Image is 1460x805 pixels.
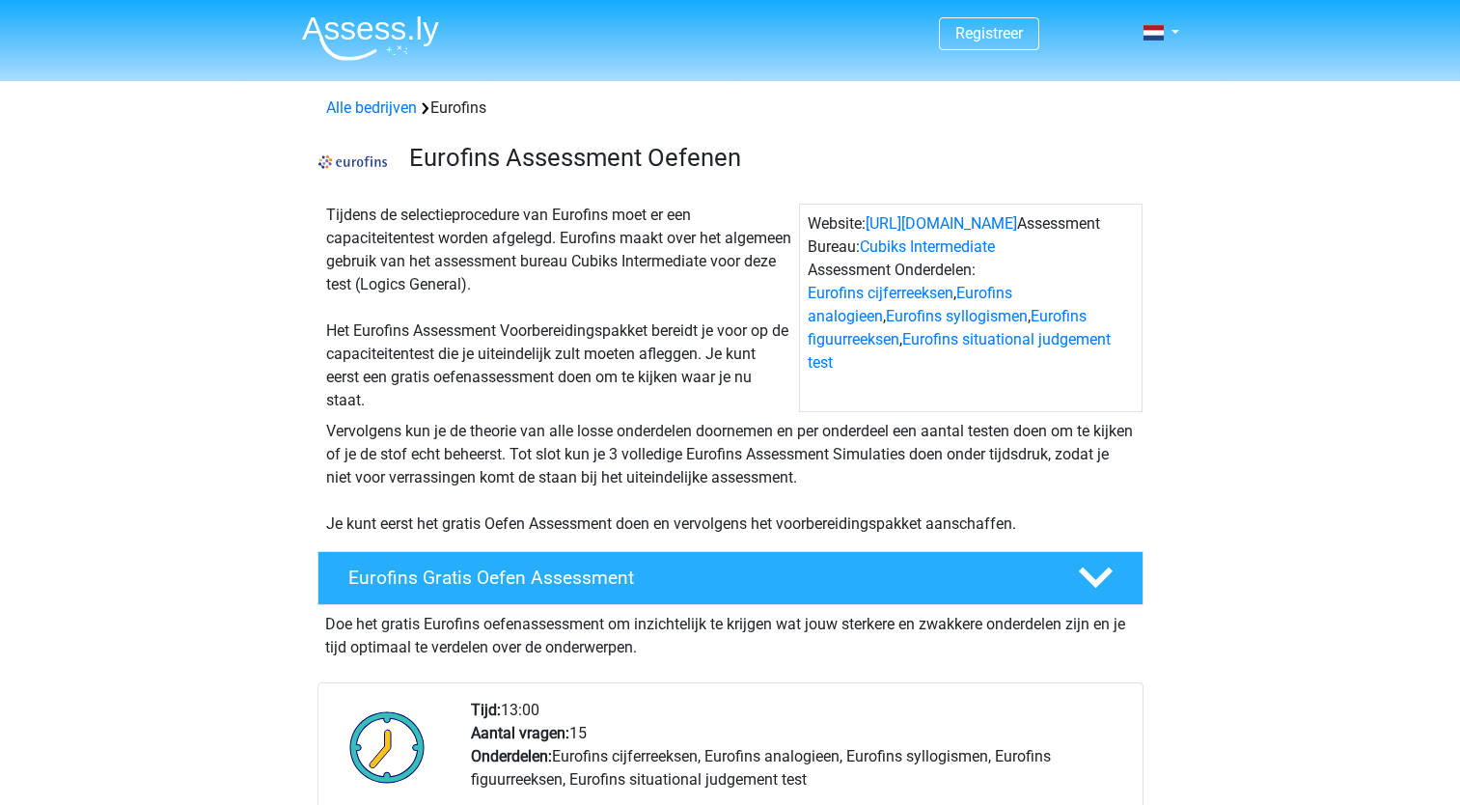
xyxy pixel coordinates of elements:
h4: Eurofins Gratis Oefen Assessment [348,567,1047,589]
a: Eurofins cijferreeksen [808,284,953,302]
div: Vervolgens kun je de theorie van alle losse onderdelen doornemen en per onderdeel een aantal test... [318,420,1143,536]
a: Eurofins analogieen [808,284,1012,325]
a: Eurofins situational judgement test [808,330,1111,372]
b: Aantal vragen: [471,724,569,742]
a: Registreer [955,24,1023,42]
a: Eurofins figuurreeksen [808,307,1087,348]
a: Eurofins syllogismen [886,307,1028,325]
a: Alle bedrijven [326,98,417,117]
div: Website: Assessment Bureau: Assessment Onderdelen: , , , , [799,204,1143,412]
a: [URL][DOMAIN_NAME] [866,214,1017,233]
a: Cubiks Intermediate [860,237,995,256]
b: Onderdelen: [471,747,552,765]
img: Klok [339,699,436,795]
img: Assessly [302,15,439,61]
h3: Eurofins Assessment Oefenen [409,143,1128,173]
div: Tijdens de selectieprocedure van Eurofins moet er een capaciteitentest worden afgelegd. Eurofins ... [318,204,799,412]
a: Eurofins Gratis Oefen Assessment [310,551,1151,605]
div: Eurofins [318,97,1143,120]
div: Doe het gratis Eurofins oefenassessment om inzichtelijk te krijgen wat jouw sterkere en zwakkere ... [317,605,1143,659]
b: Tijd: [471,701,501,719]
